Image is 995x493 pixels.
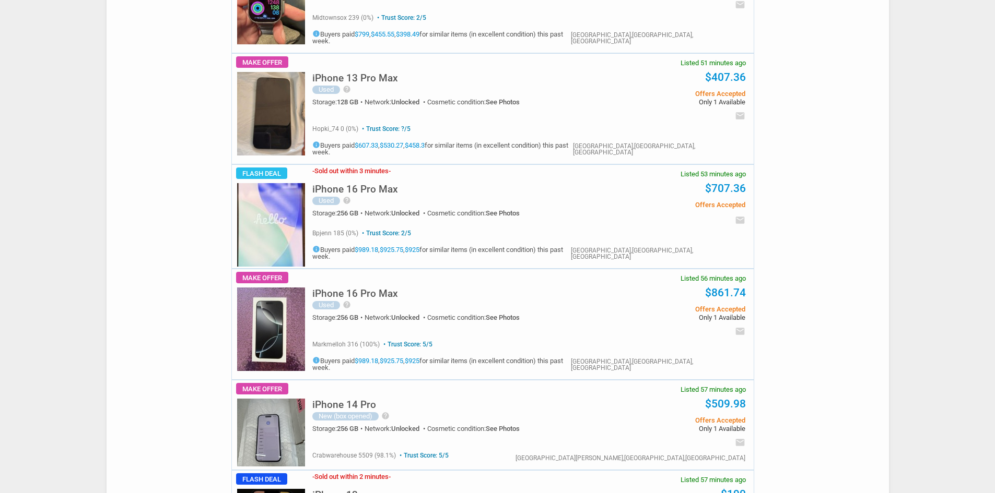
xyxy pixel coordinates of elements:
div: Used [312,86,340,94]
span: Listed 56 minutes ago [681,275,746,282]
div: Cosmetic condition: [427,425,520,432]
h5: iPhone 16 Pro Max [312,184,398,194]
h5: Buyers paid , , for similar items (in excellent condition) this past week. [312,30,571,44]
i: email [735,437,745,448]
div: [GEOGRAPHIC_DATA],[GEOGRAPHIC_DATA],[GEOGRAPHIC_DATA] [571,32,745,44]
h5: Buyers paid , , for similar items (in excellent condition) this past week. [312,356,571,371]
span: See Photos [486,425,520,432]
span: See Photos [486,209,520,217]
div: Storage: [312,210,365,217]
span: midtownsox 239 (0%) [312,14,373,21]
h5: Buyers paid , , for similar items (in excellent condition) this past week. [312,245,571,260]
a: $925 [405,246,419,254]
span: bpjenn 185 (0%) [312,230,358,237]
a: $509.98 [705,398,746,410]
h5: Buyers paid , , for similar items (in excellent condition) this past week. [312,141,572,155]
img: s-l225.jpg [237,72,305,155]
span: Make Offer [236,383,288,394]
a: iPhone 13 Pro Max [312,75,398,83]
i: help [343,196,351,205]
a: $861.74 [705,286,746,299]
span: 128 GB [337,98,358,106]
div: Cosmetic condition: [427,314,520,321]
span: Unlocked [391,98,419,106]
i: info [312,356,320,364]
span: crabwarehouse 5509 (98.1%) [312,452,396,459]
a: $989.18 [355,246,378,254]
span: Trust Score: 5/5 [381,341,432,348]
div: Network: [365,99,427,105]
span: See Photos [486,314,520,321]
div: Storage: [312,99,365,105]
i: email [735,326,745,336]
a: iPhone 16 Pro Max [312,291,398,298]
span: Offers Accepted [588,306,745,312]
a: iPhone 16 Pro Max [312,186,398,194]
span: Flash Deal [236,167,287,179]
i: email [735,215,745,225]
i: help [343,85,351,93]
a: $607.33 [355,141,378,149]
img: s-l225.jpg [237,183,305,267]
span: 256 GB [337,314,358,321]
span: Flash Deal [236,473,287,485]
div: [GEOGRAPHIC_DATA],[GEOGRAPHIC_DATA],[GEOGRAPHIC_DATA] [571,247,745,260]
span: Offers Accepted [588,90,745,97]
span: Listed 57 minutes ago [681,476,746,483]
h3: Sold out within 3 minutes [312,167,391,174]
h5: iPhone 13 Pro Max [312,73,398,83]
span: 256 GB [337,425,358,432]
i: info [312,30,320,38]
div: New (box opened) [312,412,379,420]
i: email [735,111,745,121]
a: $707.36 [705,182,746,195]
h3: Sold out within 2 minutes [312,473,391,480]
span: Offers Accepted [588,417,745,424]
div: [GEOGRAPHIC_DATA],[GEOGRAPHIC_DATA],[GEOGRAPHIC_DATA] [573,143,745,155]
span: hopki_74 0 (0%) [312,125,358,133]
div: Used [312,197,340,205]
span: Only 1 Available [588,99,745,105]
div: Network: [365,425,427,432]
span: Only 1 Available [588,425,745,432]
span: Trust Score: 2/5 [360,230,411,237]
img: s-l225.jpg [237,399,305,466]
i: help [381,412,390,420]
span: Trust Score: 2/5 [375,14,426,21]
a: $458.3 [405,141,425,149]
a: iPhone 14 Pro [312,402,376,410]
div: Network: [365,210,427,217]
a: $925.75 [380,357,403,365]
div: Network: [365,314,427,321]
div: Storage: [312,425,365,432]
span: Only 1 Available [588,314,745,321]
img: s-l225.jpg [237,287,305,371]
a: $989.18 [355,357,378,365]
span: Listed 51 minutes ago [681,59,746,66]
span: - [389,167,391,175]
span: Unlocked [391,209,419,217]
i: info [312,141,320,149]
div: [GEOGRAPHIC_DATA][PERSON_NAME],[GEOGRAPHIC_DATA],[GEOGRAPHIC_DATA] [516,455,745,461]
div: Cosmetic condition: [427,210,520,217]
span: - [312,473,314,480]
span: 256 GB [337,209,358,217]
h5: iPhone 14 Pro [312,400,376,410]
a: $925.75 [380,246,403,254]
i: info [312,245,320,253]
span: See Photos [486,98,520,106]
a: $407.36 [705,71,746,83]
i: help [343,300,351,309]
a: $925 [405,357,419,365]
span: Unlocked [391,425,419,432]
a: $455.55 [371,30,394,38]
div: Storage: [312,314,365,321]
span: Make Offer [236,272,288,283]
span: Offers Accepted [588,201,745,208]
div: Used [312,301,340,309]
a: $799 [355,30,369,38]
span: Listed 53 minutes ago [681,171,746,177]
span: Make Offer [236,56,288,68]
a: $398.49 [396,30,419,38]
span: - [389,473,391,480]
